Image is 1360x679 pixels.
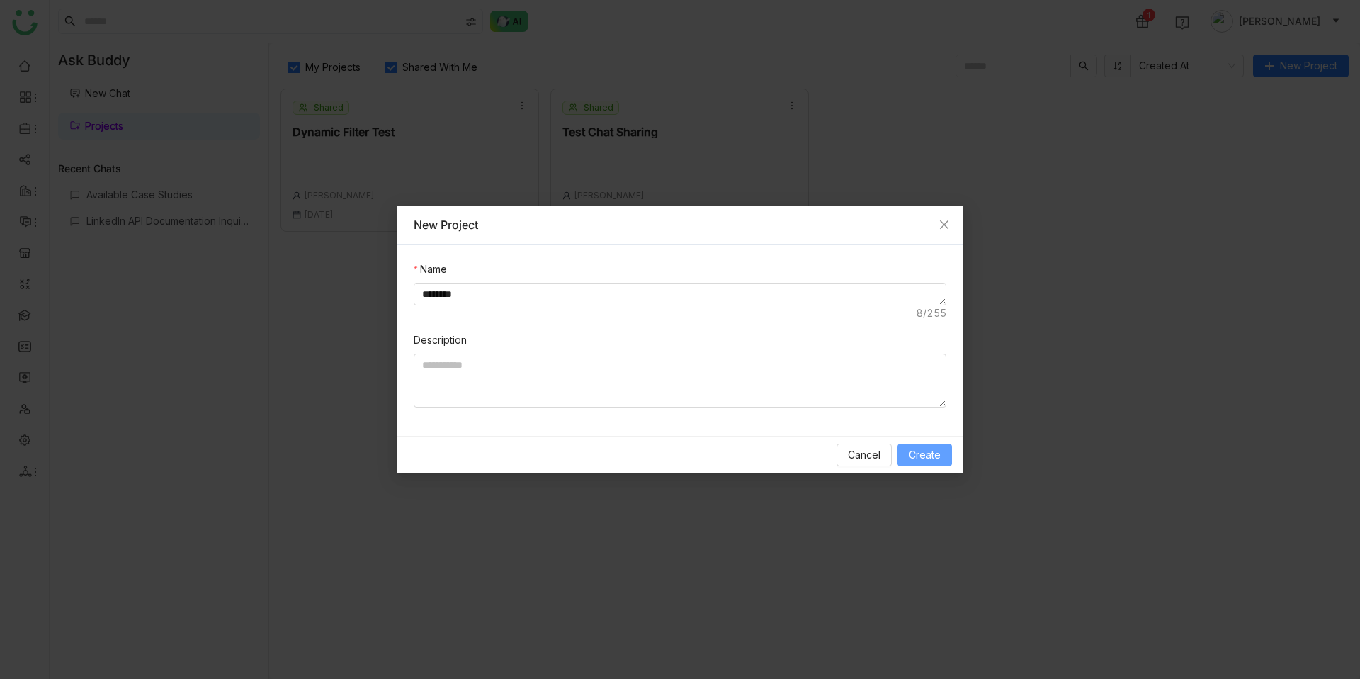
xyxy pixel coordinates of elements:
[414,262,447,277] label: Name
[925,206,963,244] button: Close
[897,444,952,466] button: Create
[414,332,467,348] label: Description
[848,447,880,463] span: Cancel
[414,217,946,232] div: New Project
[909,447,941,463] span: Create
[837,444,892,466] button: Cancel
